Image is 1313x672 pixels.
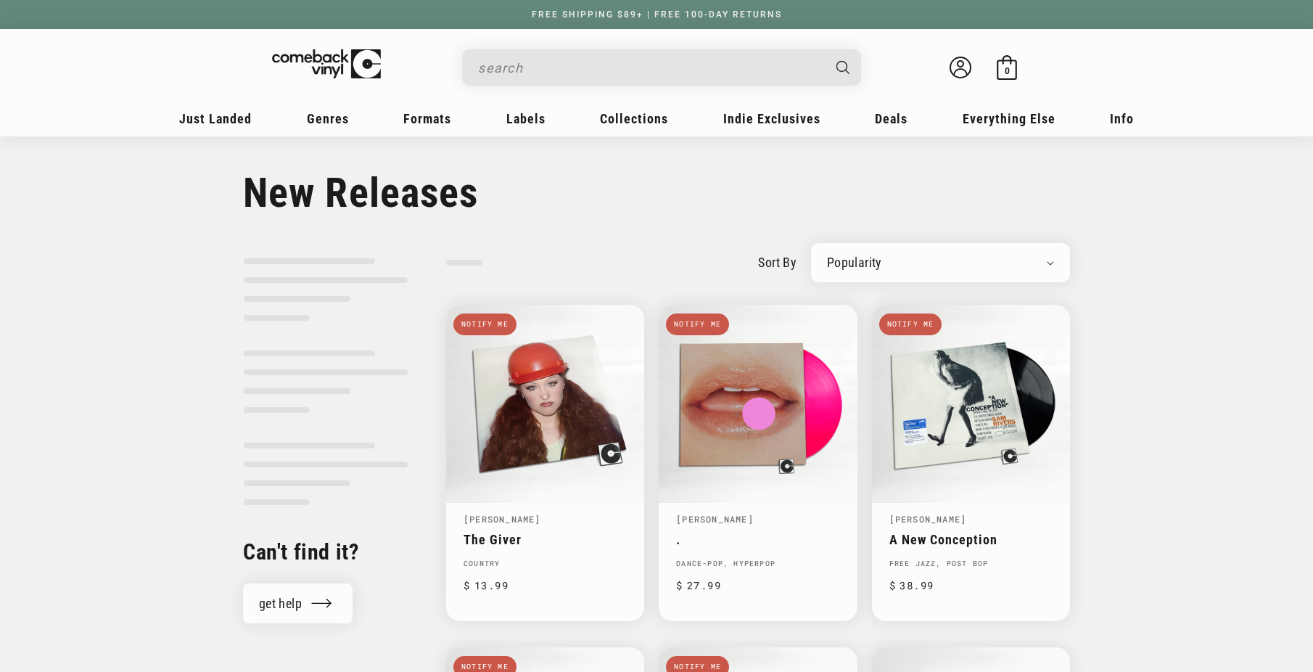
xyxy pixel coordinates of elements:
[676,513,754,525] a: [PERSON_NAME]
[243,169,1070,217] h1: New Releases
[179,111,252,126] span: Just Landed
[243,583,353,623] a: get help
[462,49,861,86] div: Search
[723,111,820,126] span: Indie Exclusives
[1110,111,1134,126] span: Info
[875,111,907,126] span: Deals
[506,111,546,126] span: Labels
[307,111,349,126] span: Genres
[464,532,627,547] a: The Giver
[464,513,541,525] a: [PERSON_NAME]
[517,9,797,20] a: FREE SHIPPING $89+ | FREE 100-DAY RETURNS
[243,538,408,566] h2: Can't find it?
[600,111,668,126] span: Collections
[758,253,797,272] label: sort by
[963,111,1055,126] span: Everything Else
[1005,65,1010,76] span: 0
[478,53,822,83] input: search
[824,49,863,86] button: Search
[403,111,451,126] span: Formats
[889,513,967,525] a: [PERSON_NAME]
[676,532,839,547] a: .
[889,532,1053,547] a: A New Conception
